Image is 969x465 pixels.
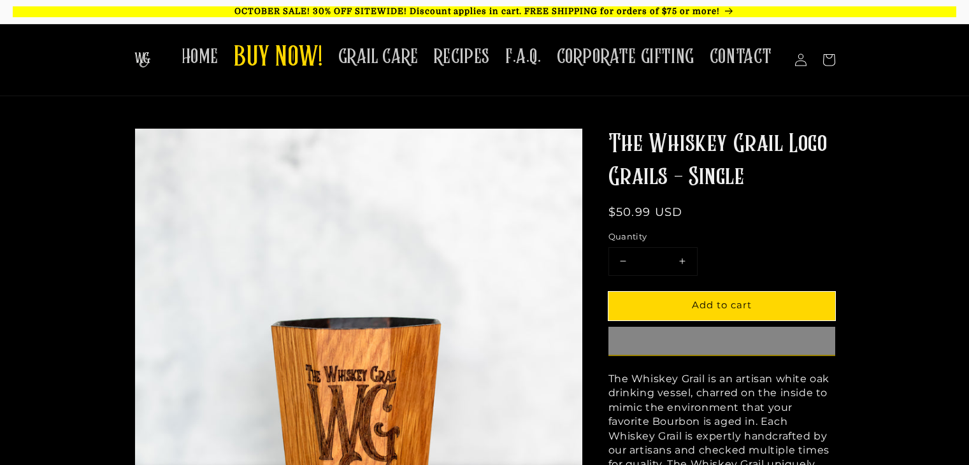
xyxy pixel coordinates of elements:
span: F.A.Q. [505,45,542,69]
span: HOME [182,45,219,69]
a: CONTACT [702,37,780,77]
span: RECIPES [434,45,490,69]
a: F.A.Q. [498,37,549,77]
span: GRAIL CARE [338,45,419,69]
span: $50.99 USD [608,205,683,219]
button: Add to cart [608,292,835,320]
span: BUY NOW! [234,41,323,76]
p: OCTOBER SALE! 30% OFF SITEWIDE! Discount applies in cart. FREE SHIPPING for orders of $75 or more! [13,6,956,17]
a: HOME [174,37,226,77]
span: Add to cart [692,299,752,311]
a: BUY NOW! [226,33,331,83]
a: RECIPES [426,37,498,77]
span: CORPORATE GIFTING [557,45,694,69]
label: Quantity [608,231,835,243]
h1: The Whiskey Grail Logo Grails - Single [608,128,835,194]
a: GRAIL CARE [331,37,426,77]
img: The Whiskey Grail [134,52,150,68]
span: CONTACT [710,45,772,69]
a: CORPORATE GIFTING [549,37,702,77]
